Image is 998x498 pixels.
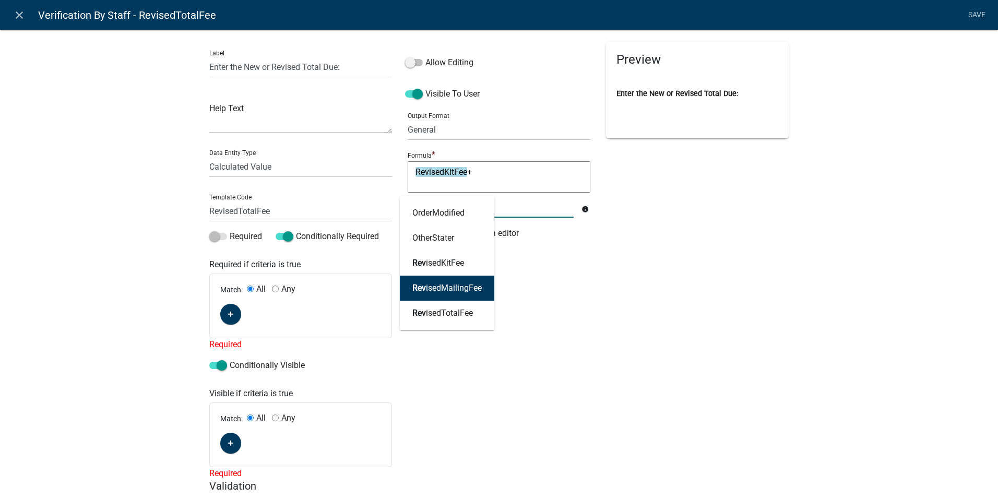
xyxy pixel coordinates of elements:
h5: Preview [616,52,778,67]
div: Required [209,338,392,351]
span: Rev [412,283,426,293]
label: Conditionally Visible [209,359,305,372]
h6: Visible if criteria is true [209,388,375,398]
label: All [256,285,266,293]
span: Verification By Staff - RevisedTotalFee [38,5,216,26]
label: Advanced formula editor [408,227,519,240]
h6: Required if criteria is true [209,259,375,269]
label: Required [209,230,262,243]
span: Rev [412,258,426,268]
span: Rev [412,308,426,318]
div: Required [209,467,392,480]
label: Conditionally Required [276,230,379,243]
label: Enter the New or Revised Total Due: [616,90,738,98]
ngb-highlight: isedKitFee [412,259,464,267]
label: Any [281,414,295,422]
label: Visible To User [405,88,480,100]
label: All [256,414,266,422]
ngb-highlight: OrderModified [412,209,465,217]
span: Match: [220,414,247,423]
ngb-highlight: isedTotalFee [412,309,473,317]
i: close [13,9,26,21]
ngb-highlight: OtherStater [412,234,454,242]
span: Match: [220,286,247,294]
label: Any [281,285,295,293]
h5: Validation [209,480,789,492]
label: Allow Editing [405,56,473,69]
ngb-highlight: isedMailingFee [412,284,482,292]
i: info [581,206,589,213]
p: Formula [408,152,432,159]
